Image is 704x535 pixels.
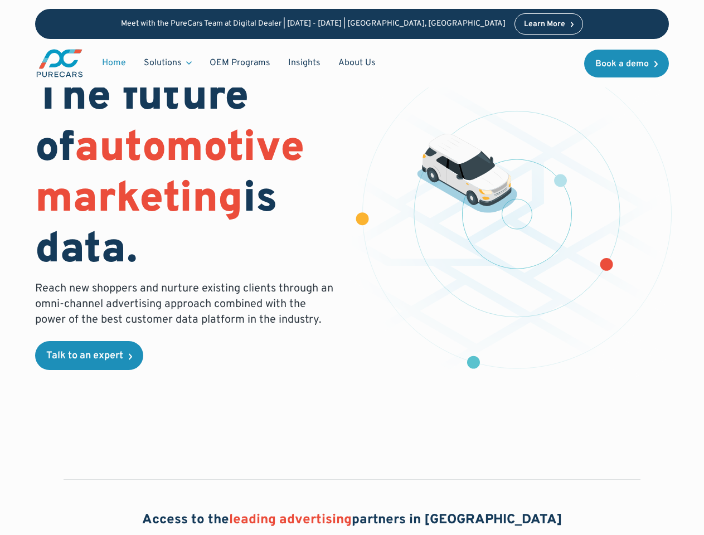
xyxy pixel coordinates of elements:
[46,351,123,361] div: Talk to an expert
[35,341,143,370] a: Talk to an expert
[35,123,304,227] span: automotive marketing
[584,50,669,77] a: Book a demo
[35,48,84,79] img: purecars logo
[279,52,329,74] a: Insights
[329,52,385,74] a: About Us
[595,60,649,69] div: Book a demo
[142,511,562,530] h2: Access to the partners in [GEOGRAPHIC_DATA]
[121,20,506,29] p: Meet with the PureCars Team at Digital Dealer | [DATE] - [DATE] | [GEOGRAPHIC_DATA], [GEOGRAPHIC_...
[201,52,279,74] a: OEM Programs
[514,13,584,35] a: Learn More
[144,57,182,69] div: Solutions
[35,281,338,328] p: Reach new shoppers and nurture existing clients through an omni-channel advertising approach comb...
[229,512,352,528] span: leading advertising
[93,52,135,74] a: Home
[35,73,338,276] h1: The future of is data.
[35,48,84,79] a: main
[417,134,517,213] img: illustration of a vehicle
[524,21,565,28] div: Learn More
